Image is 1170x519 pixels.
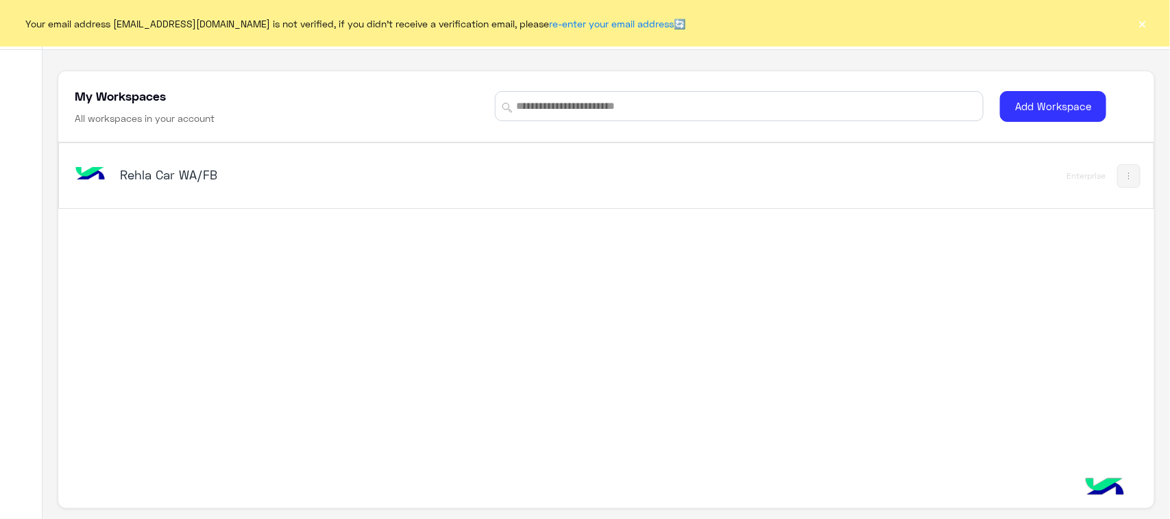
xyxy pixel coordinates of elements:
h5: My Workspaces [75,88,166,104]
button: × [1136,16,1149,30]
h5: Rehla Car WA/FB [120,166,504,183]
img: bot image [72,156,109,193]
a: re-enter your email address [550,18,674,29]
button: Add Workspace [1000,91,1106,122]
img: hulul-logo.png [1081,464,1129,512]
div: Enterprise [1067,170,1106,181]
h6: All workspaces in your account [75,112,215,125]
span: Your email address [EMAIL_ADDRESS][DOMAIN_NAME] is not verified, if you didn't receive a verifica... [26,16,686,31]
